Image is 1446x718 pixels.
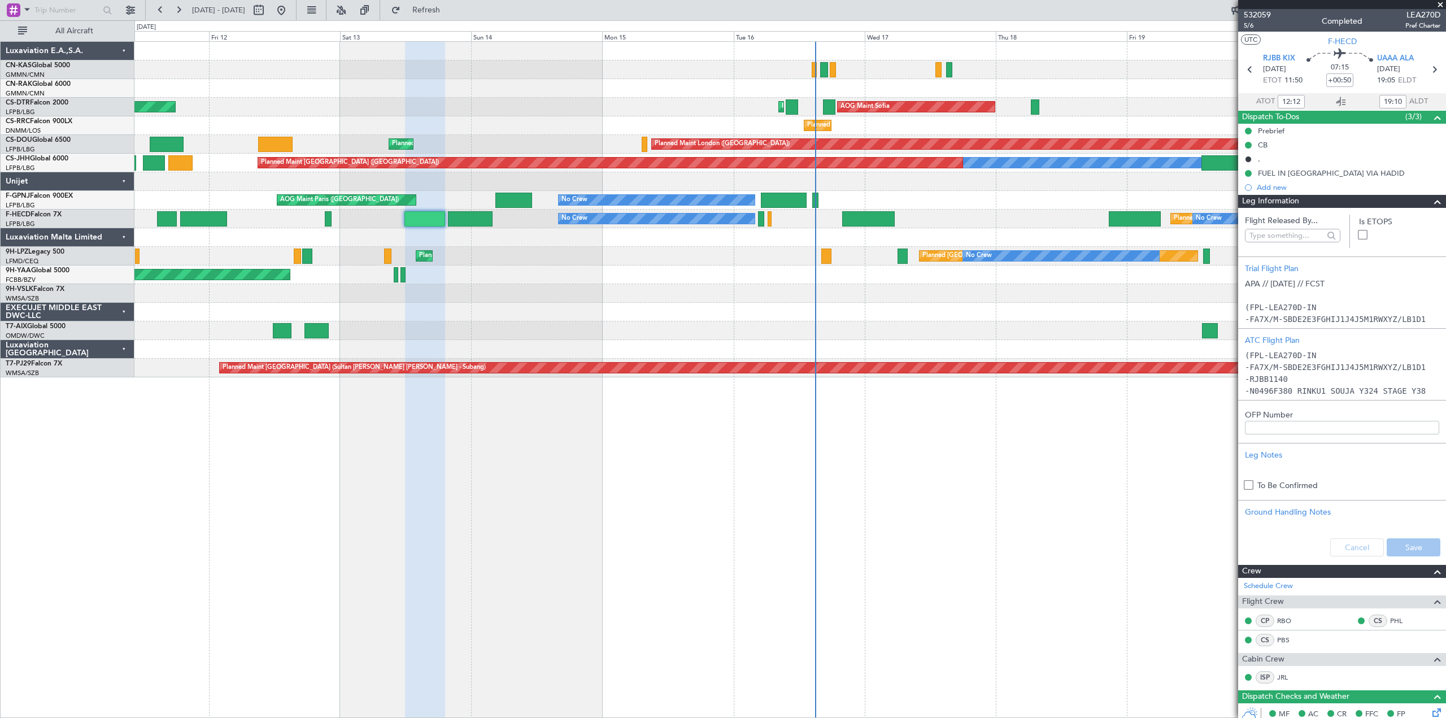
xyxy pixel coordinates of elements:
span: CS-RRC [6,118,30,125]
a: RBO [1277,616,1303,626]
a: T7-PJ29Falcon 7X [6,360,62,367]
a: JRL [1277,672,1303,682]
a: GMMN/CMN [6,71,45,79]
div: Sun 14 [471,31,602,41]
span: T7-AIX [6,323,27,330]
a: 9H-LPZLegacy 500 [6,249,64,255]
label: To Be Confirmed [1257,480,1318,491]
a: CS-RRCFalcon 900LX [6,118,72,125]
span: 11:50 [1284,75,1303,86]
div: Planned [GEOGRAPHIC_DATA] ([GEOGRAPHIC_DATA]) [922,247,1082,264]
code: (FPL-LEA270D-IN [1245,351,1316,360]
span: Flight Released By... [1245,215,1340,227]
span: 5/6 [1244,21,1271,31]
span: [DATE] - [DATE] [192,5,245,15]
span: CS-JHH [6,155,30,162]
span: F-GPNJ [6,193,30,199]
span: ALDT [1409,96,1428,107]
button: UTC [1241,34,1261,45]
div: Planned Maint Sofia [782,98,839,115]
div: Fri 19 [1127,31,1258,41]
a: DNMM/LOS [6,127,41,135]
a: LFPB/LBG [6,108,35,116]
a: WMSA/SZB [6,294,39,303]
span: 19:05 [1377,75,1395,86]
div: No Crew [561,210,587,227]
span: F-HECD [1328,36,1357,47]
label: OFP Number [1245,409,1439,421]
div: No Crew [966,247,992,264]
a: Schedule Crew [1244,581,1293,592]
div: Ground Handling Notes [1245,506,1439,518]
code: -FA7X/M-SBDE2E3FGHIJ1J4J5M1RWXYZ/LB1D1 [1245,315,1426,324]
span: F-HECD [6,211,31,218]
div: Planned Maint [GEOGRAPHIC_DATA] ([GEOGRAPHIC_DATA]) [261,154,439,171]
div: Thu 18 [996,31,1127,41]
div: AOG Maint Sofia [840,98,890,115]
code: -FA7X/M-SBDE2E3FGHIJ1J4J5M1RWXYZ/LB1D1 [1245,363,1426,372]
span: Crew [1242,565,1261,578]
div: ISP [1256,671,1274,684]
a: T7-AIXGlobal 5000 [6,323,66,330]
span: 532059 [1244,9,1271,21]
input: --:-- [1379,95,1406,108]
div: CS [1256,634,1274,646]
span: All Aircraft [29,27,119,35]
a: F-GPNJFalcon 900EX [6,193,73,199]
a: WMSA/SZB [6,369,39,377]
div: Trial Flight Plan [1245,263,1439,275]
span: 9H-LPZ [6,249,28,255]
a: F-HECDFalcon 7X [6,211,62,218]
div: AOG Maint Paris ([GEOGRAPHIC_DATA]) [280,192,399,208]
input: Trip Number [34,2,99,19]
p: APA // [DATE] // FCST [1245,278,1439,290]
div: No Crew [561,192,587,208]
span: Leg Information [1242,195,1299,208]
div: CS [1369,615,1387,627]
a: LFPB/LBG [6,201,35,210]
span: RJBB KIX [1263,53,1295,64]
span: LEA270D [1405,9,1440,21]
span: 07:15 [1331,62,1349,73]
span: Dispatch To-Dos [1242,111,1299,124]
span: Dispatch Checks and Weather [1242,690,1349,703]
span: ATOT [1256,96,1275,107]
div: Prebrief [1258,126,1284,136]
div: Planned Maint [GEOGRAPHIC_DATA] ([GEOGRAPHIC_DATA]) [807,117,985,134]
code: (FPL-LEA270D-IN [1245,303,1316,312]
span: [DATE] [1263,64,1286,75]
a: GMMN/CMN [6,89,45,98]
div: Mon 15 [602,31,733,41]
input: --:-- [1278,95,1305,108]
button: All Aircraft [12,22,123,40]
a: LFPB/LBG [6,164,35,172]
div: . [1258,154,1260,164]
div: ATC Flight Plan [1245,334,1439,346]
a: CS-JHHGlobal 6000 [6,155,68,162]
a: LFPB/LBG [6,220,35,228]
div: Completed [1322,15,1362,27]
a: PHL [1390,616,1415,626]
a: LFPB/LBG [6,145,35,154]
span: [DATE] [1377,64,1400,75]
button: Refresh [386,1,454,19]
span: CS-DOU [6,137,32,143]
div: [DATE] [137,23,156,32]
a: FCBB/BZV [6,276,36,284]
a: 9H-YAAGlobal 5000 [6,267,69,274]
a: PBS [1277,635,1303,645]
a: LFMD/CEQ [6,257,38,266]
span: Refresh [403,6,450,14]
a: CN-KASGlobal 5000 [6,62,70,69]
div: No Crew [1196,210,1222,227]
div: Planned Maint [GEOGRAPHIC_DATA] ([GEOGRAPHIC_DATA]) [392,136,570,153]
div: Thu 11 [77,31,208,41]
span: 9H-YAA [6,267,31,274]
div: Sat 13 [340,31,471,41]
a: OMDW/DWC [6,332,45,340]
span: Flight Crew [1242,595,1284,608]
div: Fri 12 [209,31,340,41]
span: Pref Charter [1405,21,1440,31]
span: CN-RAK [6,81,32,88]
span: (3/3) [1405,111,1422,123]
